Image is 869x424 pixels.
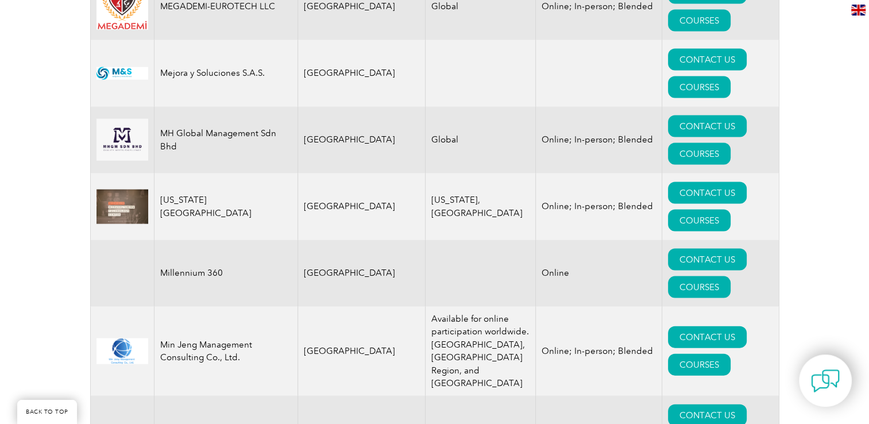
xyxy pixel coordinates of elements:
[17,400,77,424] a: BACK TO TOP
[154,307,298,396] td: Min Jeng Management Consulting Co., Ltd.
[154,174,298,240] td: [US_STATE][GEOGRAPHIC_DATA]
[668,354,731,376] a: COURSES
[298,107,426,174] td: [GEOGRAPHIC_DATA]
[298,40,426,107] td: [GEOGRAPHIC_DATA]
[96,67,148,80] img: c58f6375-d72a-f011-8c4d-00224891ba56-logo.jpg
[668,76,731,98] a: COURSES
[811,367,840,395] img: contact-chat.png
[298,240,426,307] td: [GEOGRAPHIC_DATA]
[668,210,731,232] a: COURSES
[851,5,866,16] img: en
[154,40,298,107] td: Mejora y Soluciones S.A.S.
[298,307,426,396] td: [GEOGRAPHIC_DATA]
[426,307,536,396] td: Available for online participation worldwide. [GEOGRAPHIC_DATA], [GEOGRAPHIC_DATA] Region, and [G...
[96,119,148,160] img: 54f63d3f-b34d-ef11-a316-002248944286-logo.jpg
[668,249,747,271] a: CONTACT US
[536,240,662,307] td: Online
[536,307,662,396] td: Online; In-person; Blended
[668,49,747,71] a: CONTACT US
[96,190,148,224] img: 4b5e6ceb-3e6f-eb11-a812-00224815377e-logo.jpg
[668,326,747,348] a: CONTACT US
[96,338,148,364] img: 46c31f76-1704-f011-bae3-00224896f61f-logo.png
[536,107,662,174] td: Online; In-person; Blended
[668,276,731,298] a: COURSES
[154,107,298,174] td: MH Global Management Sdn Bhd
[298,174,426,240] td: [GEOGRAPHIC_DATA]
[668,182,747,204] a: CONTACT US
[668,10,731,32] a: COURSES
[154,240,298,307] td: Millennium 360
[668,115,747,137] a: CONTACT US
[668,143,731,165] a: COURSES
[536,174,662,240] td: Online; In-person; Blended
[426,107,536,174] td: Global
[426,174,536,240] td: [US_STATE], [GEOGRAPHIC_DATA]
